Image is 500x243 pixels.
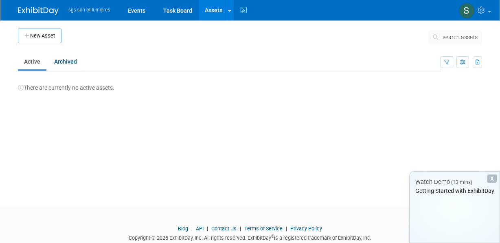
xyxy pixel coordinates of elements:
[18,75,482,92] div: There are currently no active assets.
[18,7,59,15] img: ExhibitDay
[189,225,195,232] span: |
[410,187,500,195] div: Getting Started with ExhibitDay
[487,175,497,183] div: Dismiss
[18,54,46,69] a: Active
[459,3,474,18] img: Steeve Gauvin
[238,225,243,232] span: |
[68,7,110,13] span: sgs son et lumieres
[196,225,204,232] a: API
[451,179,472,185] span: (13 mins)
[205,225,210,232] span: |
[271,234,274,239] sup: ®
[443,34,478,40] span: search assets
[48,54,83,69] a: Archived
[284,225,289,232] span: |
[428,31,482,44] button: search assets
[244,225,283,232] a: Terms of Service
[178,225,188,232] a: Blog
[290,225,322,232] a: Privacy Policy
[410,178,500,186] div: Watch Demo
[18,29,61,43] button: New Asset
[211,225,237,232] a: Contact Us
